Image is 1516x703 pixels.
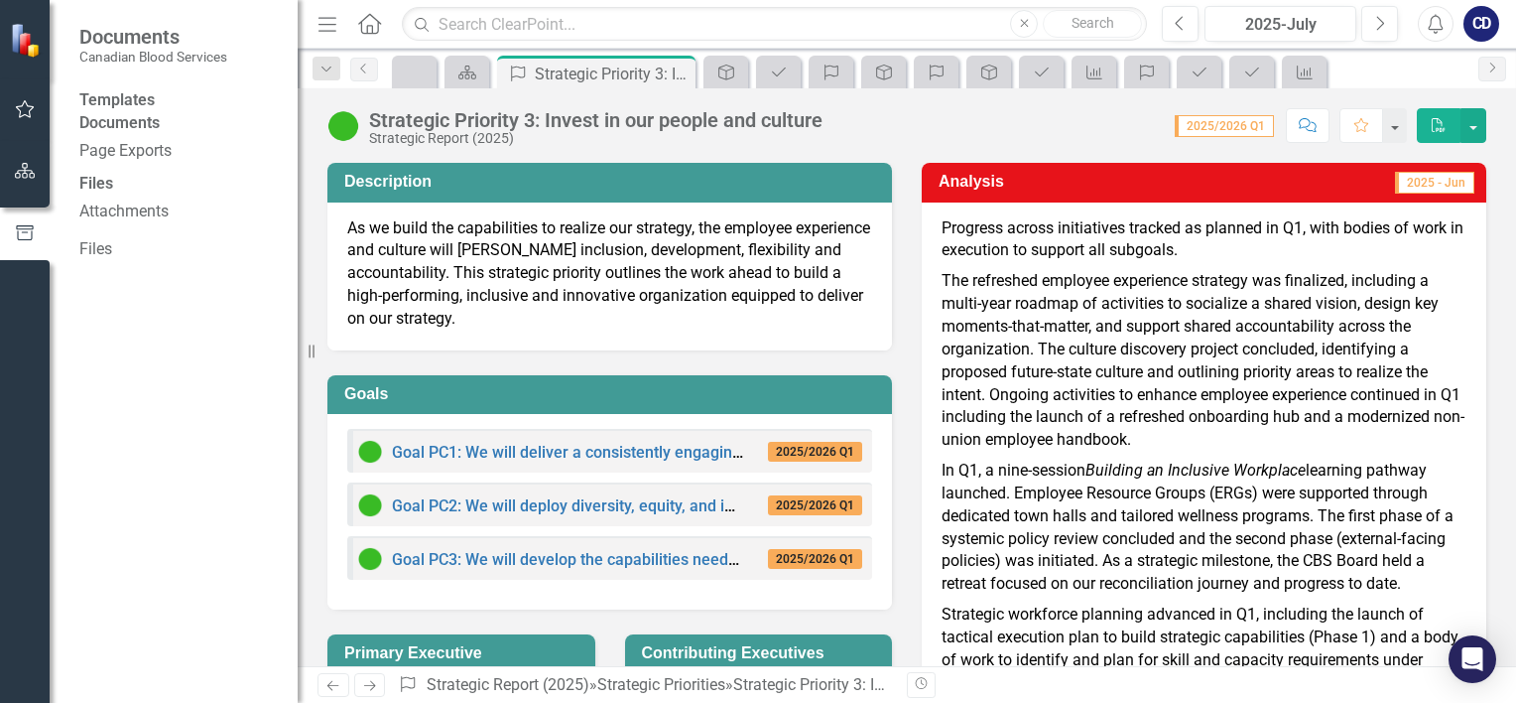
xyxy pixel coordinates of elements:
[1085,461,1306,480] em: Building an Inclusive Workplace
[392,443,1359,462] a: Goal PC1: We will deliver a consistently engaging employee experience, strengthening belonging an...
[1449,635,1496,683] div: Open Intercom Messenger
[392,496,1466,515] a: Goal PC2: We will deploy diversity, equity, and inclusion (DEI) throughout our organization while...
[358,440,382,464] img: On Target
[642,644,883,662] h3: Contributing Executives
[369,109,822,131] div: Strategic Priority 3: Invest in our people and culture
[369,131,822,146] div: Strategic Report (2025)
[79,112,278,135] div: Documents
[1072,15,1114,31] span: Search
[1204,6,1356,42] button: 2025-July
[10,23,45,58] img: ClearPoint Strategy
[392,550,1109,569] a: Goal PC3: We will develop the capabilities needed to prepare Canadian Blood Services for the future.
[327,110,359,142] img: On Target
[733,675,1088,694] div: Strategic Priority 3: Invest in our people and culture
[344,385,882,403] h3: Goals
[942,217,1466,267] p: Progress across initiatives tracked as planned in Q1, with bodies of work in execution to support...
[1463,6,1499,42] button: CD
[535,62,691,86] div: Strategic Priority 3: Invest in our people and culture
[79,201,278,223] a: Attachments
[768,495,862,515] span: 2025/2026 Q1
[1211,13,1349,37] div: 2025-July
[79,238,278,261] a: Files
[942,456,1466,600] p: In Q1, a nine-session learning pathway launched. Employee Resource Groups (ERGs) were supported t...
[427,675,589,694] a: Strategic Report (2025)
[597,675,725,694] a: Strategic Priorities
[79,173,278,196] div: Files
[942,266,1466,456] p: The refreshed employee experience strategy was finalized, including a multi-year roadmap of activ...
[1395,172,1474,194] span: 2025 - Jun
[768,442,862,462] span: 2025/2026 Q1
[358,493,382,517] img: On Target
[1043,10,1142,38] button: Search
[79,25,227,49] span: Documents
[358,547,382,571] img: On Target
[79,140,278,163] a: Page Exports
[79,89,278,112] div: Templates
[402,7,1147,42] input: Search ClearPoint...
[939,173,1178,191] h3: Analysis
[344,173,882,191] h3: Description
[768,549,862,569] span: 2025/2026 Q1
[347,217,872,331] p: As we build the capabilities to realize our strategy, the employee experience and culture will [P...
[398,674,892,697] div: » »
[344,644,585,662] h3: Primary Executive
[79,49,227,65] small: Canadian Blood Services
[1175,115,1274,137] span: 2025/2026 Q1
